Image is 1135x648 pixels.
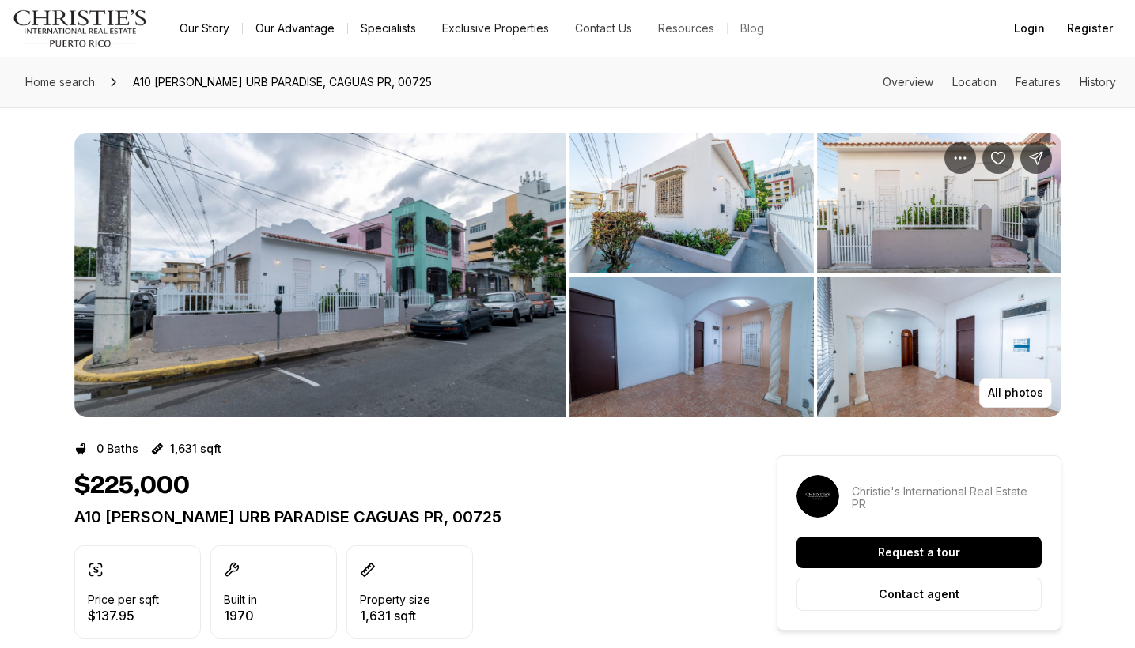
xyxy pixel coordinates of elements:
[127,70,438,95] span: A10 [PERSON_NAME] URB PARADISE, CAGUAS PR, 00725
[645,17,727,40] a: Resources
[167,17,242,40] a: Our Story
[728,17,777,40] a: Blog
[1067,22,1113,35] span: Register
[796,537,1042,568] button: Request a tour
[852,485,1042,510] p: Christie's International Real Estate PR
[74,133,566,417] li: 1 of 6
[13,9,148,47] img: logo
[982,142,1014,174] button: Save Property: A10 ANGEL ORTIZ URB PARADISE
[360,609,430,622] p: 1,631 sqft
[883,76,1116,89] nav: Page section menu
[988,386,1043,399] p: All photos
[88,609,159,622] p: $137.95
[360,593,430,606] p: Property size
[878,546,960,559] p: Request a tour
[879,588,959,601] p: Contact agent
[224,593,257,606] p: Built in
[1016,75,1061,89] a: Skip to: Features
[1020,142,1052,174] button: Share Property: A10 ANGEL ORTIZ URB PARADISE
[74,507,720,526] p: A10 [PERSON_NAME] URB PARADISE CAGUAS PR, 00725
[796,578,1042,611] button: Contact agent
[1057,13,1122,44] button: Register
[569,133,1061,417] li: 2 of 6
[88,593,159,606] p: Price per sqft
[952,75,997,89] a: Skip to: Location
[74,133,566,417] button: View image gallery
[243,17,347,40] a: Our Advantage
[569,133,814,273] button: View image gallery
[944,142,976,174] button: Property options
[96,443,138,455] p: 0 Baths
[883,75,933,89] a: Skip to: Overview
[1004,13,1054,44] button: Login
[25,75,95,89] span: Home search
[1080,75,1116,89] a: Skip to: History
[224,609,257,622] p: 1970
[1014,22,1045,35] span: Login
[170,443,221,455] p: 1,631 sqft
[19,70,101,95] a: Home search
[979,378,1052,408] button: All photos
[562,17,645,40] button: Contact Us
[74,471,190,501] h1: $225,000
[817,133,1061,273] button: View image gallery
[429,17,562,40] a: Exclusive Properties
[348,17,429,40] a: Specialists
[569,277,814,417] button: View image gallery
[74,133,1061,417] div: Listing Photos
[817,277,1061,417] button: View image gallery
